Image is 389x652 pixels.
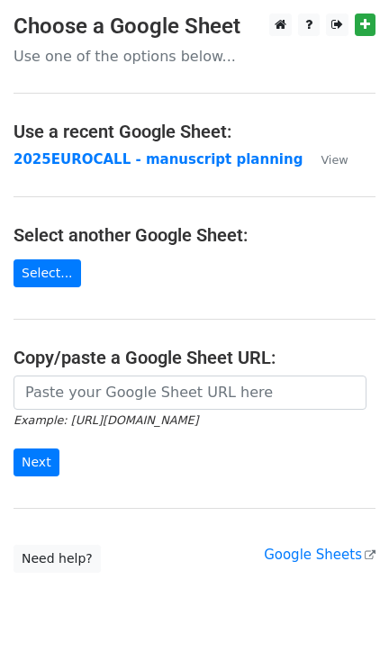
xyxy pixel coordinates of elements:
a: View [303,151,348,168]
input: Next [14,448,59,476]
iframe: Chat Widget [299,566,389,652]
a: Select... [14,259,81,287]
h4: Use a recent Google Sheet: [14,121,375,142]
h4: Select another Google Sheet: [14,224,375,246]
h3: Choose a Google Sheet [14,14,375,40]
p: Use one of the options below... [14,47,375,66]
a: Need help? [14,545,101,573]
a: Google Sheets [264,547,375,563]
small: Example: [URL][DOMAIN_NAME] [14,413,198,427]
input: Paste your Google Sheet URL here [14,376,366,410]
h4: Copy/paste a Google Sheet URL: [14,347,375,368]
a: 2025EUROCALL - manuscript planning [14,151,303,168]
small: View [321,153,348,167]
